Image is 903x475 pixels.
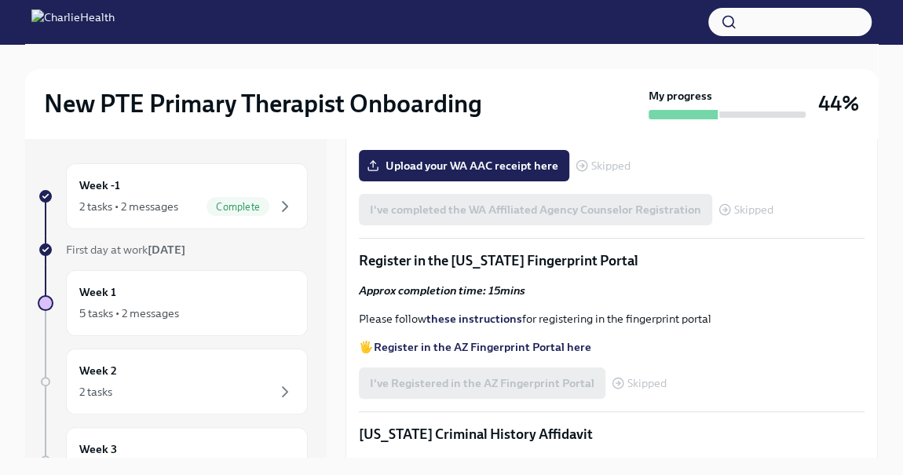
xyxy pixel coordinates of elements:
a: Register in the AZ Fingerprint Portal here [374,340,591,354]
span: Complete [207,201,269,213]
a: Week 15 tasks • 2 messages [38,270,308,336]
span: Skipped [734,204,773,216]
div: 2 tasks [79,384,112,400]
div: 2 tasks • 2 messages [79,199,178,214]
strong: Approx completion time: 10mins [359,457,526,471]
p: Register in the [US_STATE] Fingerprint Portal [359,251,865,270]
h6: Week 3 [79,440,117,458]
p: [US_STATE] Criminal History Affidavit [359,425,865,444]
h3: 44% [818,90,859,118]
label: Upload your WA AAC receipt here [359,150,569,181]
div: 5 tasks • 2 messages [79,305,179,321]
a: Week 22 tasks [38,349,308,415]
h6: Week 2 [79,362,117,379]
img: CharlieHealth [31,9,115,35]
a: these instructions [426,312,522,326]
span: Skipped [627,378,667,389]
span: Skipped [591,160,631,172]
a: First day at work[DATE] [38,242,308,258]
strong: [DATE] [148,243,185,257]
p: Please follow for registering in the fingerprint portal [359,311,865,327]
span: First day at work [66,243,185,257]
h2: New PTE Primary Therapist Onboarding [44,88,482,119]
p: 🖐️ [359,339,865,355]
h6: Week -1 [79,177,120,194]
span: Upload your WA AAC receipt here [370,158,558,174]
h6: Week 1 [79,283,116,301]
a: Week -12 tasks • 2 messagesComplete [38,163,308,229]
strong: My progress [649,88,712,104]
strong: Approx completion time: 15mins [359,283,525,298]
